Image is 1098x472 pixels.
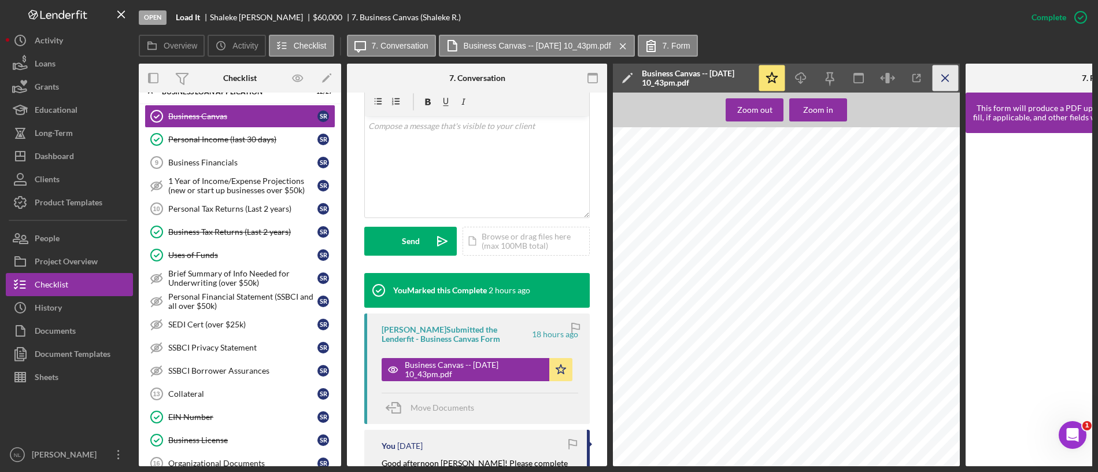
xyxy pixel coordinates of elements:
[6,296,133,319] button: History
[700,366,718,373] span: itchen
[145,359,335,382] a: SSBCI Borrower AssurancesSR
[439,35,635,57] button: Business Canvas -- [DATE] 10_43pm.pdf
[655,453,912,460] span: Load it will offer a unique, satisfying, and customizable comfort food experience that
[638,35,698,57] button: 7. Form
[317,134,329,145] div: S R
[382,325,530,344] div: [PERSON_NAME] Submitted the Lenderfit - Business Canvas Form
[655,230,766,237] span: Load it will partner with GFS for high
[145,220,335,244] a: Business Tax Returns (Last 2 years)SR
[168,158,317,167] div: Business Financials
[655,294,761,301] span: Load it will focus on delivering high
[14,452,21,458] text: NL
[411,403,474,412] span: Move Documents
[317,180,329,191] div: S R
[6,342,133,366] button: Document Templates
[655,262,911,269] span: truck in top condition and our commissary kitchen for food preparation, storage, and
[168,320,317,329] div: SEDI Cert (over $25k)
[168,343,317,352] div: SSBCI Privacy Statement
[35,366,58,392] div: Sheets
[317,342,329,353] div: S R
[1082,421,1092,430] span: 1
[35,342,110,368] div: Document Templates
[145,267,335,290] a: Brief Summary of Info Needed for Underwriting (over $50k)SR
[168,389,317,399] div: Collateral
[269,35,334,57] button: Checklist
[382,441,395,451] div: You
[655,445,712,452] span: Key Propositions
[153,390,160,397] tspan: 13
[1059,421,1086,449] iframe: Intercom live chat
[145,105,335,128] a: Business CanvasSR
[1020,6,1092,29] button: Complete
[317,272,329,284] div: S R
[168,135,317,144] div: Personal Income (last 30 days)
[317,296,329,307] div: S R
[139,35,205,57] button: Overview
[35,319,76,345] div: Documents
[821,171,846,178] span: Canvas
[145,174,335,197] a: 1 Year of Income/Expense Projections (new or start up businesses over $50k)SR
[145,313,335,336] a: SEDI Cert (over $25k)SR
[655,357,871,364] span: quality food preparation, reliable service, and a strong brand presence.
[655,405,669,412] span: Staff
[789,98,847,121] button: Zoom in
[655,310,897,317] span: to ensure consistent product quality, excellent service, and sustainable busines
[29,443,104,469] div: [PERSON_NAME]
[655,238,937,245] span: Chef for specialized culinary equipment and tools. [PERSON_NAME] provides our signature
[655,374,720,381] span: Truck and equipment
[317,365,329,377] div: S R
[655,206,695,213] span: comfort food.
[210,13,313,22] div: Shaleke [PERSON_NAME]
[805,350,920,357] span: term growth. These resources ensure
[489,286,530,295] time: 2025-10-09 18:20
[139,10,167,25] div: Open
[317,319,329,330] div: S R
[6,443,133,466] button: NL[PERSON_NAME]
[208,35,265,57] button: Activity
[145,151,335,174] a: 9Business FinancialsSR
[145,336,335,359] a: SSBCI Privacy StatementSR
[317,157,329,168] div: S R
[168,292,317,311] div: Personal Financial Statement (SSBCI and all over $50k)
[1032,6,1066,29] div: Complete
[145,244,335,267] a: Uses of FundsSR
[168,204,317,213] div: Personal Tax Returns (Last 2 years)
[382,393,486,422] button: Move Documents
[655,390,711,397] span: Food and supplies
[655,302,922,309] span: relationships, and maintaining efficient, compliant operations. Every activity is designed
[763,171,819,178] span: Load It Business
[767,230,769,237] span: -
[655,422,735,429] span: Maintenance and Vendors
[153,460,160,467] tspan: 16
[145,290,335,313] a: Personal Financial Statement (SSBCI and all over $50k)SR
[655,286,700,293] span: Key Activities
[6,366,133,389] a: Sheets
[145,382,335,405] a: 13CollateralSR
[655,246,907,253] span: seasonings and flavor profiles that elevate our menu. Heartland Bank supports our
[655,462,916,469] span: combines quality ingredients, bold flavors, and convenience. The business stands out
[317,203,329,215] div: S R
[155,159,158,166] tspan: 9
